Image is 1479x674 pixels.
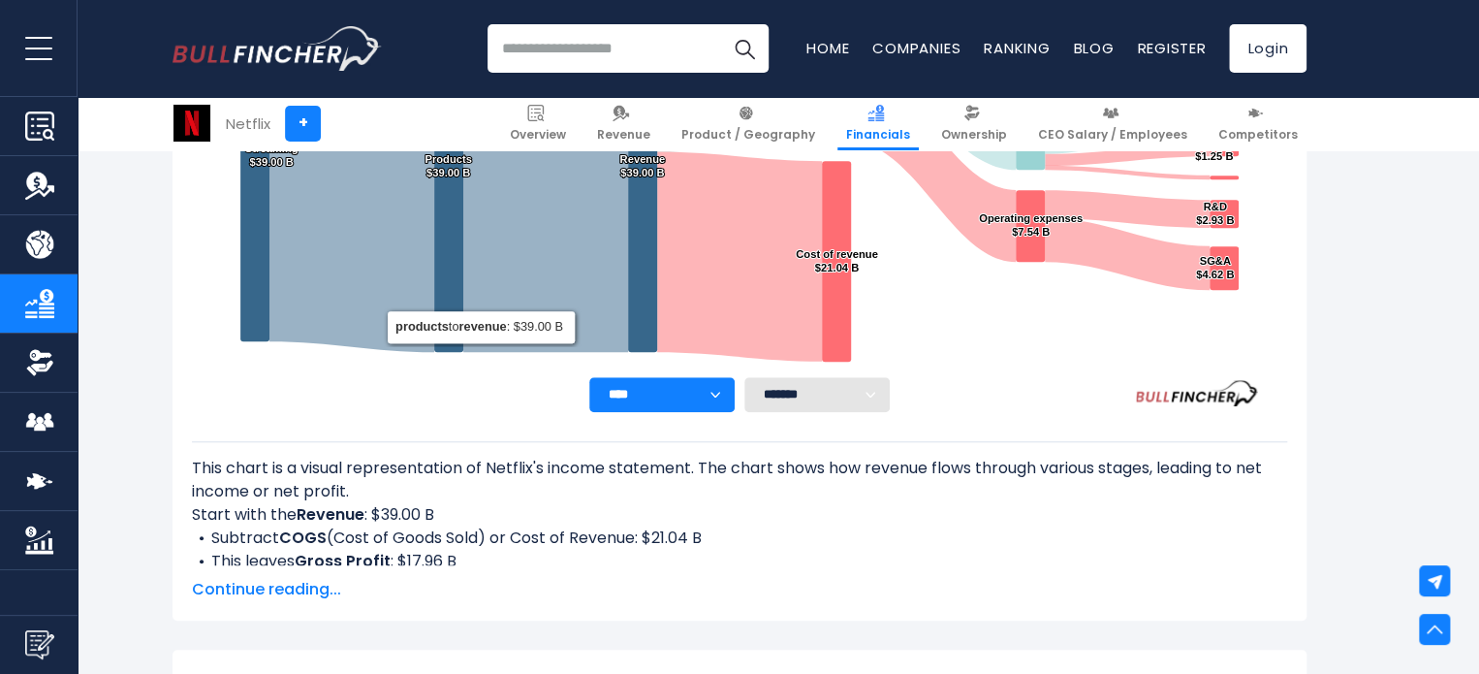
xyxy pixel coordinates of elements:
b: Revenue [297,503,364,526]
a: Overview [501,97,575,150]
a: Competitors [1210,97,1306,150]
a: Revenue [588,97,659,150]
a: Register [1137,38,1206,58]
text: R&D $2.93 B [1196,201,1234,226]
span: Ownership [941,127,1007,143]
span: Continue reading... [192,578,1287,601]
li: Subtract (Cost of Goods Sold) or Cost of Revenue: $21.04 B [192,527,1287,550]
div: Netflix [226,112,270,135]
a: Ranking [984,38,1050,58]
text: Products $39.00 B [425,153,472,178]
a: Financials [837,97,919,150]
a: Go to homepage [173,26,381,71]
a: Login [1229,24,1306,73]
a: Companies [872,38,960,58]
img: Bullfincher logo [173,26,382,71]
a: Home [806,38,849,58]
a: Blog [1073,38,1114,58]
li: This leaves : $17.96 B [192,550,1287,573]
div: This chart is a visual representation of Netflix's income statement. The chart shows how revenue ... [192,457,1287,565]
b: Gross Profit [295,550,391,572]
span: Product / Geography [681,127,815,143]
img: Ownership [25,348,54,377]
span: Revenue [597,127,650,143]
text: Revenue $39.00 B [619,153,665,178]
text: Cost of revenue $21.04 B [796,248,878,273]
b: COGS [279,527,327,549]
text: SG&A $4.62 B [1196,255,1234,280]
span: Financials [846,127,910,143]
a: Ownership [932,97,1016,150]
span: Overview [510,127,566,143]
a: + [285,106,321,142]
button: Search [720,24,769,73]
a: Product / Geography [673,97,824,150]
span: Competitors [1218,127,1298,143]
text: Operating expenses $7.54 B [979,212,1083,238]
a: CEO Salary / Employees [1029,97,1196,150]
img: NFLX logo [173,105,210,142]
span: CEO Salary / Employees [1038,127,1187,143]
